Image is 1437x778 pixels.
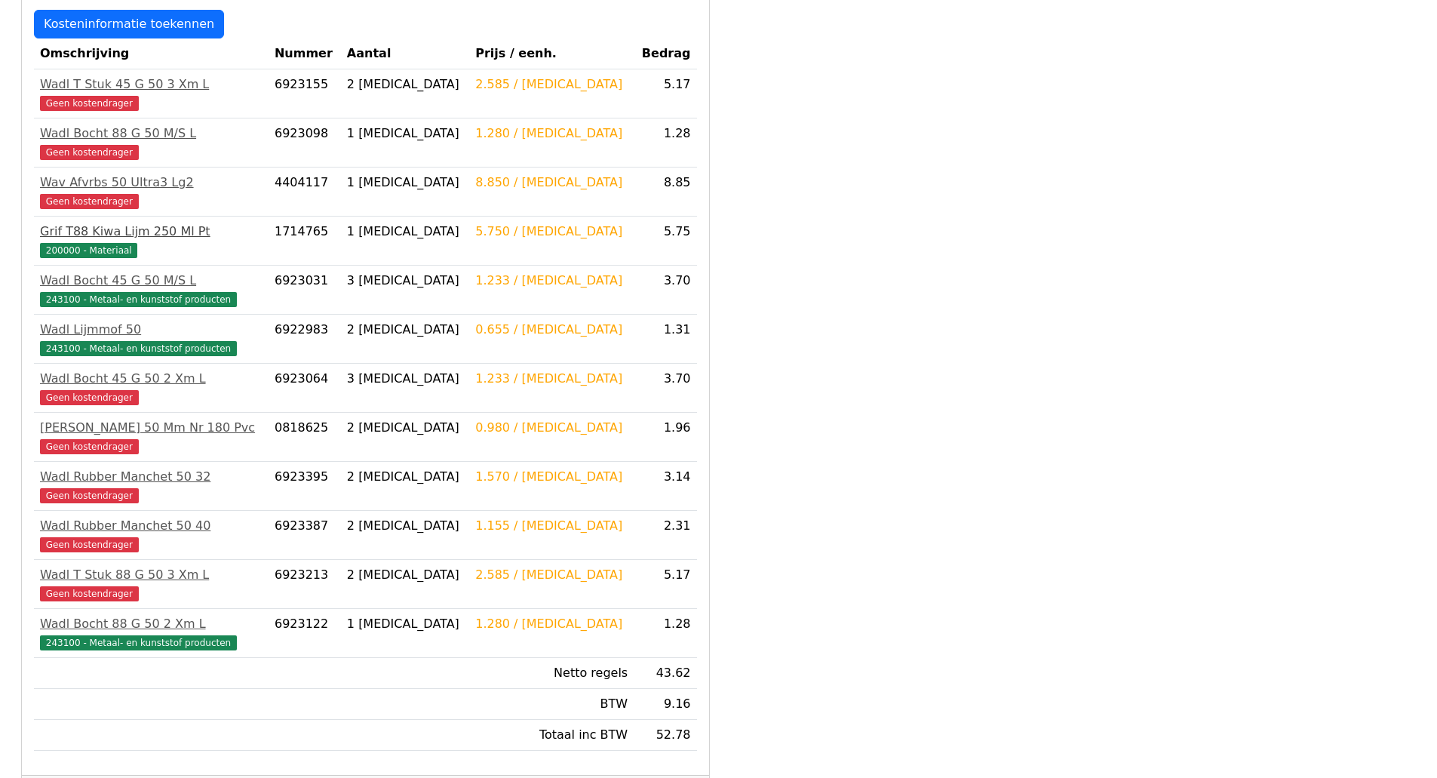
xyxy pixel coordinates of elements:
[40,537,139,552] span: Geen kostendrager
[40,292,237,307] span: 243100 - Metaal- en kunststof producten
[269,217,341,266] td: 1714765
[40,194,139,209] span: Geen kostendrager
[269,168,341,217] td: 4404117
[634,658,696,689] td: 43.62
[40,145,139,160] span: Geen kostendrager
[634,609,696,658] td: 1.28
[475,174,628,192] div: 8.850 / [MEDICAL_DATA]
[469,689,634,720] td: BTW
[40,468,263,504] a: Wadl Rubber Manchet 50 32Geen kostendrager
[634,217,696,266] td: 5.75
[40,75,263,94] div: Wadl T Stuk 45 G 50 3 Xm L
[40,517,263,553] a: Wadl Rubber Manchet 50 40Geen kostendrager
[40,272,263,290] div: Wadl Bocht 45 G 50 M/S L
[634,168,696,217] td: 8.85
[269,38,341,69] th: Nummer
[34,10,224,38] a: Kosteninformatie toekennen
[475,419,628,437] div: 0.980 / [MEDICAL_DATA]
[40,321,263,339] div: Wadl Lijmmof 50
[475,615,628,633] div: 1.280 / [MEDICAL_DATA]
[40,272,263,308] a: Wadl Bocht 45 G 50 M/S L243100 - Metaal- en kunststof producten
[40,125,263,161] a: Wadl Bocht 88 G 50 M/S LGeen kostendrager
[347,517,463,535] div: 2 [MEDICAL_DATA]
[475,125,628,143] div: 1.280 / [MEDICAL_DATA]
[634,560,696,609] td: 5.17
[40,125,263,143] div: Wadl Bocht 88 G 50 M/S L
[475,75,628,94] div: 2.585 / [MEDICAL_DATA]
[269,511,341,560] td: 6923387
[40,586,139,601] span: Geen kostendrager
[347,272,463,290] div: 3 [MEDICAL_DATA]
[269,413,341,462] td: 0818625
[269,560,341,609] td: 6923213
[634,118,696,168] td: 1.28
[40,75,263,112] a: Wadl T Stuk 45 G 50 3 Xm LGeen kostendrager
[475,468,628,486] div: 1.570 / [MEDICAL_DATA]
[269,364,341,413] td: 6923064
[269,315,341,364] td: 6922983
[347,174,463,192] div: 1 [MEDICAL_DATA]
[347,223,463,241] div: 1 [MEDICAL_DATA]
[40,419,263,455] a: [PERSON_NAME] 50 Mm Nr 180 PvcGeen kostendrager
[634,413,696,462] td: 1.96
[40,370,263,406] a: Wadl Bocht 45 G 50 2 Xm LGeen kostendrager
[34,38,269,69] th: Omschrijving
[40,174,263,192] div: Wav Afvrbs 50 Ultra3 Lg2
[634,266,696,315] td: 3.70
[347,75,463,94] div: 2 [MEDICAL_DATA]
[40,223,263,259] a: Grif T88 Kiwa Lijm 250 Ml Pt200000 - Materiaal
[634,720,696,751] td: 52.78
[347,468,463,486] div: 2 [MEDICAL_DATA]
[269,118,341,168] td: 6923098
[40,174,263,210] a: Wav Afvrbs 50 Ultra3 Lg2Geen kostendrager
[40,615,263,651] a: Wadl Bocht 88 G 50 2 Xm L243100 - Metaal- en kunststof producten
[347,321,463,339] div: 2 [MEDICAL_DATA]
[475,370,628,388] div: 1.233 / [MEDICAL_DATA]
[40,566,263,602] a: Wadl T Stuk 88 G 50 3 Xm LGeen kostendrager
[40,615,263,633] div: Wadl Bocht 88 G 50 2 Xm L
[469,658,634,689] td: Netto regels
[40,341,237,356] span: 243100 - Metaal- en kunststof producten
[634,689,696,720] td: 9.16
[469,38,634,69] th: Prijs / eenh.
[475,321,628,339] div: 0.655 / [MEDICAL_DATA]
[341,38,469,69] th: Aantal
[475,272,628,290] div: 1.233 / [MEDICAL_DATA]
[40,390,139,405] span: Geen kostendrager
[40,321,263,357] a: Wadl Lijmmof 50243100 - Metaal- en kunststof producten
[40,517,263,535] div: Wadl Rubber Manchet 50 40
[347,615,463,633] div: 1 [MEDICAL_DATA]
[347,419,463,437] div: 2 [MEDICAL_DATA]
[634,511,696,560] td: 2.31
[634,38,696,69] th: Bedrag
[347,370,463,388] div: 3 [MEDICAL_DATA]
[269,266,341,315] td: 6923031
[40,223,263,241] div: Grif T88 Kiwa Lijm 250 Ml Pt
[269,462,341,511] td: 6923395
[40,468,263,486] div: Wadl Rubber Manchet 50 32
[40,370,263,388] div: Wadl Bocht 45 G 50 2 Xm L
[347,125,463,143] div: 1 [MEDICAL_DATA]
[469,720,634,751] td: Totaal inc BTW
[634,69,696,118] td: 5.17
[40,635,237,650] span: 243100 - Metaal- en kunststof producten
[269,609,341,658] td: 6923122
[40,96,139,111] span: Geen kostendrager
[634,315,696,364] td: 1.31
[634,364,696,413] td: 3.70
[475,566,628,584] div: 2.585 / [MEDICAL_DATA]
[634,462,696,511] td: 3.14
[40,243,137,258] span: 200000 - Materiaal
[40,439,139,454] span: Geen kostendrager
[40,488,139,503] span: Geen kostendrager
[40,566,263,584] div: Wadl T Stuk 88 G 50 3 Xm L
[475,517,628,535] div: 1.155 / [MEDICAL_DATA]
[40,419,263,437] div: [PERSON_NAME] 50 Mm Nr 180 Pvc
[475,223,628,241] div: 5.750 / [MEDICAL_DATA]
[269,69,341,118] td: 6923155
[347,566,463,584] div: 2 [MEDICAL_DATA]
